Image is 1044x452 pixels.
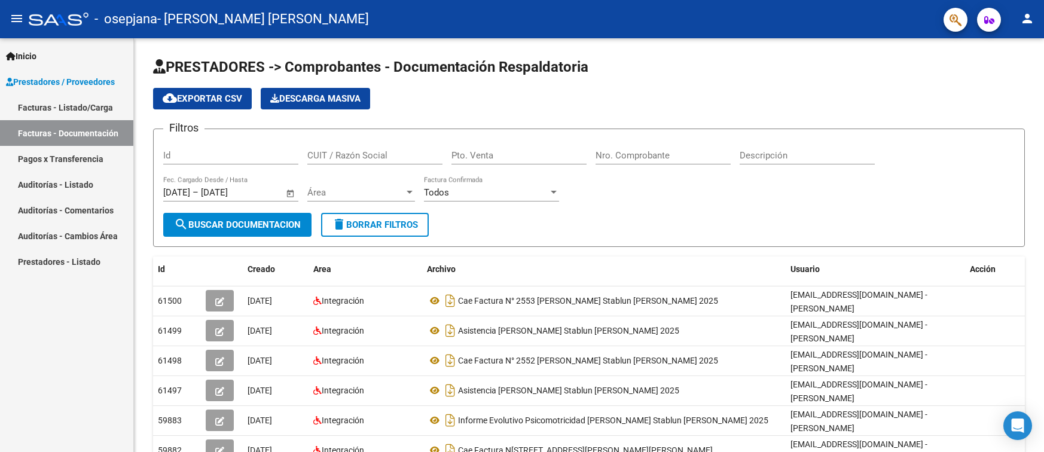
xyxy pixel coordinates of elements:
[313,264,331,274] span: Area
[970,264,996,274] span: Acción
[786,256,965,282] datatable-header-cell: Usuario
[6,75,115,88] span: Prestadores / Proveedores
[158,326,182,335] span: 61499
[790,290,927,313] span: [EMAIL_ADDRESS][DOMAIN_NAME] - [PERSON_NAME]
[157,6,369,32] span: - [PERSON_NAME] [PERSON_NAME]
[261,88,370,109] button: Descarga Masiva
[790,410,927,433] span: [EMAIL_ADDRESS][DOMAIN_NAME] - [PERSON_NAME]
[307,187,404,198] span: Área
[1003,411,1032,440] div: Open Intercom Messenger
[163,187,190,198] input: Fecha inicio
[321,213,429,237] button: Borrar Filtros
[248,296,272,306] span: [DATE]
[322,356,364,365] span: Integración
[309,256,422,282] datatable-header-cell: Area
[458,416,768,425] span: Informe Evolutivo Psicomotricidad [PERSON_NAME] Stablun [PERSON_NAME] 2025
[790,264,820,274] span: Usuario
[6,50,36,63] span: Inicio
[442,321,458,340] i: Descargar documento
[163,91,177,105] mat-icon: cloud_download
[261,88,370,109] app-download-masive: Descarga masiva de comprobantes (adjuntos)
[458,326,679,335] span: Asistencia [PERSON_NAME] Stablun [PERSON_NAME] 2025
[158,356,182,365] span: 61498
[158,296,182,306] span: 61500
[248,264,275,274] span: Creado
[442,411,458,430] i: Descargar documento
[790,320,927,343] span: [EMAIL_ADDRESS][DOMAIN_NAME] - [PERSON_NAME]
[790,350,927,373] span: [EMAIL_ADDRESS][DOMAIN_NAME] - [PERSON_NAME]
[163,93,242,104] span: Exportar CSV
[322,416,364,425] span: Integración
[322,326,364,335] span: Integración
[322,296,364,306] span: Integración
[322,386,364,395] span: Integración
[158,386,182,395] span: 61497
[422,256,786,282] datatable-header-cell: Archivo
[243,256,309,282] datatable-header-cell: Creado
[201,187,259,198] input: Fecha fin
[153,59,588,75] span: PRESTADORES -> Comprobantes - Documentación Respaldatoria
[442,351,458,370] i: Descargar documento
[193,187,199,198] span: –
[1020,11,1034,26] mat-icon: person
[284,187,298,200] button: Open calendar
[10,11,24,26] mat-icon: menu
[248,356,272,365] span: [DATE]
[248,386,272,395] span: [DATE]
[153,88,252,109] button: Exportar CSV
[248,416,272,425] span: [DATE]
[94,6,157,32] span: - osepjana
[174,217,188,231] mat-icon: search
[248,326,272,335] span: [DATE]
[163,213,312,237] button: Buscar Documentacion
[158,416,182,425] span: 59883
[427,264,456,274] span: Archivo
[458,386,679,395] span: Asistencia [PERSON_NAME] Stablun [PERSON_NAME] 2025
[458,296,718,306] span: Cae Factura N° 2553 [PERSON_NAME] Stablun [PERSON_NAME] 2025
[790,380,927,403] span: [EMAIL_ADDRESS][DOMAIN_NAME] - [PERSON_NAME]
[442,291,458,310] i: Descargar documento
[424,187,449,198] span: Todos
[270,93,361,104] span: Descarga Masiva
[332,217,346,231] mat-icon: delete
[965,256,1025,282] datatable-header-cell: Acción
[158,264,165,274] span: Id
[442,381,458,400] i: Descargar documento
[163,120,204,136] h3: Filtros
[153,256,201,282] datatable-header-cell: Id
[174,219,301,230] span: Buscar Documentacion
[458,356,718,365] span: Cae Factura N° 2552 [PERSON_NAME] Stablun [PERSON_NAME] 2025
[332,219,418,230] span: Borrar Filtros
